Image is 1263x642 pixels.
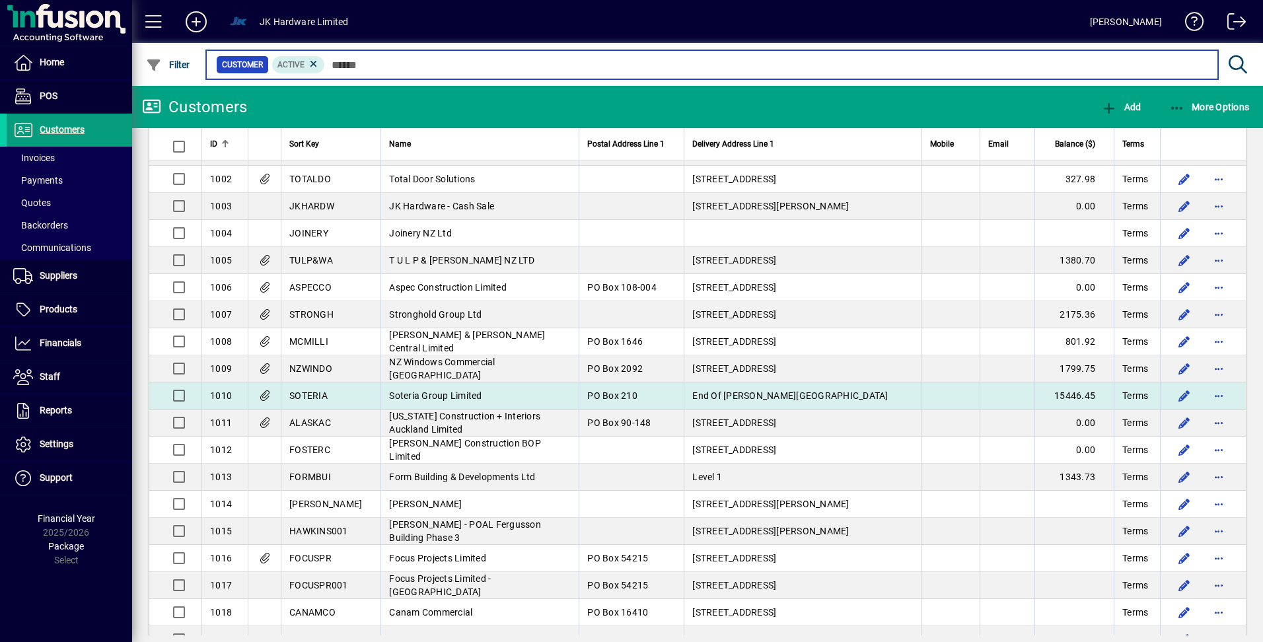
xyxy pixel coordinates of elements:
[587,390,637,401] span: PO Box 210
[1034,301,1114,328] td: 2175.36
[210,137,217,151] span: ID
[389,390,482,401] span: Soteria Group Limited
[289,201,334,211] span: JKHARDW
[1174,141,1195,162] button: Edit
[40,304,77,314] span: Products
[389,519,541,543] span: [PERSON_NAME] - POAL Fergusson Building Phase 3
[143,53,194,77] button: Filter
[7,214,132,236] a: Backorders
[1174,277,1195,298] button: Edit
[1122,497,1148,511] span: Terms
[289,282,332,293] span: ASPECCO
[988,137,1027,151] div: Email
[1208,439,1229,460] button: More options
[692,445,776,455] span: [STREET_ADDRESS]
[1034,328,1114,355] td: 801.92
[692,553,776,563] span: [STREET_ADDRESS]
[13,153,55,163] span: Invoices
[289,309,334,320] span: STRONGH
[1208,223,1229,244] button: More options
[1174,196,1195,217] button: Edit
[1208,548,1229,569] button: More options
[1174,385,1195,406] button: Edit
[1208,196,1229,217] button: More options
[210,282,232,293] span: 1006
[1174,223,1195,244] button: Edit
[1122,552,1148,565] span: Terms
[13,197,51,208] span: Quotes
[692,580,776,590] span: [STREET_ADDRESS]
[1208,304,1229,325] button: More options
[1122,443,1148,456] span: Terms
[222,58,263,71] span: Customer
[1034,247,1114,274] td: 1380.70
[587,282,657,293] span: PO Box 108-004
[389,573,491,597] span: Focus Projects Limited - [GEOGRAPHIC_DATA]
[1090,11,1162,32] div: [PERSON_NAME]
[1034,166,1114,193] td: 327.98
[692,472,722,482] span: Level 1
[40,124,85,135] span: Customers
[389,255,534,266] span: T U L P & [PERSON_NAME] NZ LTD
[1122,362,1148,375] span: Terms
[1217,3,1246,46] a: Logout
[389,499,462,509] span: [PERSON_NAME]
[217,10,260,34] button: Profile
[210,526,232,536] span: 1015
[389,330,545,353] span: [PERSON_NAME] & [PERSON_NAME] Central Limited
[1208,493,1229,515] button: More options
[1175,3,1204,46] a: Knowledge Base
[1034,355,1114,382] td: 1799.75
[1208,466,1229,487] button: More options
[587,363,643,374] span: PO Box 2092
[7,260,132,293] a: Suppliers
[40,57,64,67] span: Home
[289,417,331,428] span: ALASKAC
[389,553,486,563] span: Focus Projects Limited
[40,338,81,348] span: Financials
[1166,95,1253,119] button: More Options
[40,405,72,415] span: Reports
[587,417,651,428] span: PO Box 90-148
[1122,172,1148,186] span: Terms
[1208,575,1229,596] button: More options
[210,417,232,428] span: 1011
[1055,137,1095,151] span: Balance ($)
[1208,141,1229,162] button: More options
[48,541,84,552] span: Package
[1174,168,1195,190] button: Edit
[40,371,60,382] span: Staff
[1122,227,1148,240] span: Terms
[1034,193,1114,220] td: 0.00
[692,417,776,428] span: [STREET_ADDRESS]
[1122,524,1148,538] span: Terms
[1208,277,1229,298] button: More options
[692,607,776,618] span: [STREET_ADDRESS]
[587,580,648,590] span: PO Box 54215
[1174,520,1195,542] button: Edit
[40,439,73,449] span: Settings
[289,607,336,618] span: CANAMCO
[210,580,232,590] span: 1017
[389,309,482,320] span: Stronghold Group Ltd
[1174,493,1195,515] button: Edit
[7,192,132,214] a: Quotes
[260,11,348,32] div: JK Hardware Limited
[1122,308,1148,321] span: Terms
[587,336,643,347] span: PO Box 1646
[7,361,132,394] a: Staff
[1122,137,1144,151] span: Terms
[692,201,849,211] span: [STREET_ADDRESS][PERSON_NAME]
[289,137,319,151] span: Sort Key
[1174,331,1195,352] button: Edit
[692,363,776,374] span: [STREET_ADDRESS]
[692,309,776,320] span: [STREET_ADDRESS]
[389,282,507,293] span: Aspec Construction Limited
[692,336,776,347] span: [STREET_ADDRESS]
[142,96,247,118] div: Customers
[1034,437,1114,464] td: 0.00
[289,580,348,590] span: FOCUSPR001
[7,80,132,113] a: POS
[7,394,132,427] a: Reports
[210,363,232,374] span: 1009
